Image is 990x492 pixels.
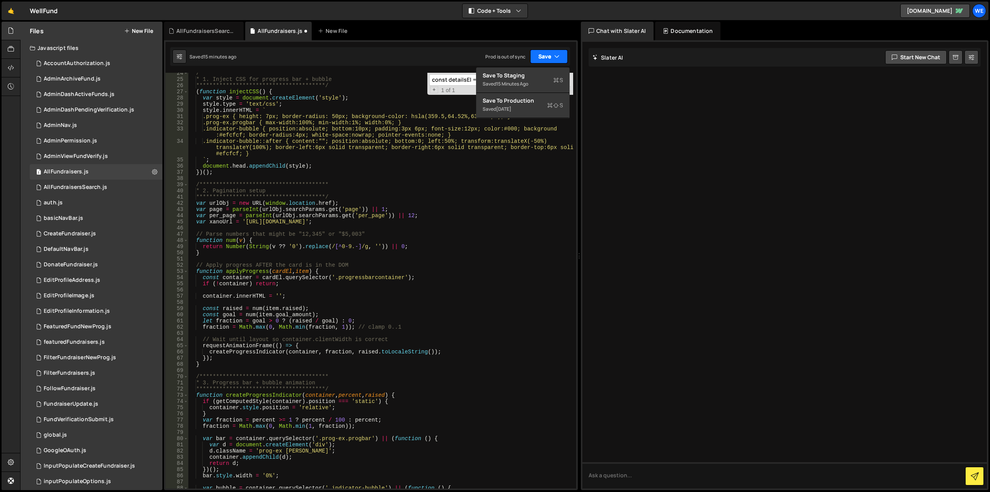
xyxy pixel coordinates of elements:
[166,287,188,293] div: 56
[30,396,162,412] div: 13134/37030.js
[166,398,188,405] div: 74
[166,411,188,417] div: 76
[44,385,96,392] div: FollowFundraiser.js
[166,281,188,287] div: 55
[30,443,162,458] div: 13134/33667.js
[483,72,563,79] div: Save to Staging
[30,242,162,257] div: 13134/33556.js
[166,256,188,262] div: 51
[166,213,188,219] div: 44
[166,113,188,120] div: 31
[44,277,100,284] div: EditProfileAddress.js
[166,169,188,175] div: 37
[30,412,162,427] div: 13134/37109.js
[44,432,67,439] div: global.js
[30,71,162,87] div: 13134/38502.js
[30,334,162,350] div: 13134/32527.js
[30,474,162,489] div: 13134/32734.js
[166,188,188,194] div: 40
[124,28,153,34] button: New File
[166,101,188,107] div: 29
[44,199,63,206] div: auth.js
[30,164,162,180] div: 13134/33398.js
[166,336,188,343] div: 64
[30,6,58,15] div: WellFund
[44,75,101,82] div: AdminArchiveFund.js
[463,4,527,18] button: Code + Tools
[44,60,110,67] div: AccountAuthorization.js
[166,293,188,299] div: 57
[438,87,458,93] span: 1 of 1
[166,374,188,380] div: 70
[530,50,568,63] button: Save
[166,138,188,157] div: 34
[44,246,89,253] div: DefaultNavBar.js
[166,194,188,200] div: 41
[166,454,188,460] div: 83
[166,120,188,126] div: 32
[30,149,162,164] div: 13134/38584.js
[166,392,188,398] div: 73
[30,257,162,273] div: 13134/33480.js
[189,53,236,60] div: Saved
[30,102,162,118] div: 13134/38583.js
[166,95,188,101] div: 28
[30,226,162,242] div: 13134/33197.js
[166,386,188,392] div: 72
[430,86,438,93] span: Toggle Replace mode
[476,93,569,118] button: Save to ProductionS Saved[DATE]
[166,200,188,206] div: 42
[318,27,350,35] div: New File
[44,478,111,485] div: inputPopulateOptions.js
[166,262,188,268] div: 52
[30,180,162,195] div: 13134/37549.js
[166,231,188,237] div: 47
[166,435,188,442] div: 80
[30,303,162,319] div: 13134/37568.js
[166,361,188,367] div: 68
[30,133,162,149] div: 13134/38480.js
[166,274,188,281] div: 54
[166,70,188,76] div: 24
[166,324,188,330] div: 62
[166,380,188,386] div: 71
[203,53,236,60] div: 15 minutes ago
[166,299,188,305] div: 58
[166,417,188,423] div: 77
[166,343,188,349] div: 65
[30,118,162,133] div: 13134/38478.js
[2,2,20,20] a: 🤙
[166,355,188,361] div: 67
[483,105,563,114] div: Saved
[166,225,188,231] div: 46
[166,473,188,479] div: 86
[166,219,188,225] div: 45
[44,153,108,160] div: AdminViewFundVerify.js
[166,367,188,374] div: 69
[30,273,162,288] div: 13134/37569.js
[44,230,96,237] div: CreateFundraiser.js
[166,82,188,89] div: 26
[30,365,162,381] div: 13134/33400.js
[44,354,116,361] div: FilterFundraiserNewProg.js
[483,79,563,89] div: Saved
[496,106,511,112] div: [DATE]
[166,268,188,274] div: 53
[44,137,97,144] div: AdminPermission.js
[176,27,234,35] div: AllFundraisersSearch.js
[166,312,188,318] div: 60
[44,323,111,330] div: FeaturedFundNewProg.js
[44,308,110,315] div: EditProfileInformation.js
[476,68,569,93] button: Save to StagingS Saved15 minutes ago
[166,243,188,250] div: 49
[166,485,188,491] div: 88
[30,27,44,35] h2: Files
[166,448,188,454] div: 82
[496,81,528,87] div: 15 minutes ago
[972,4,986,18] div: We
[44,370,95,377] div: FilterFundraisers.js
[166,460,188,466] div: 84
[44,215,83,222] div: basicNavBar.js
[485,53,526,60] div: Prod is out of sync
[166,206,188,213] div: 43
